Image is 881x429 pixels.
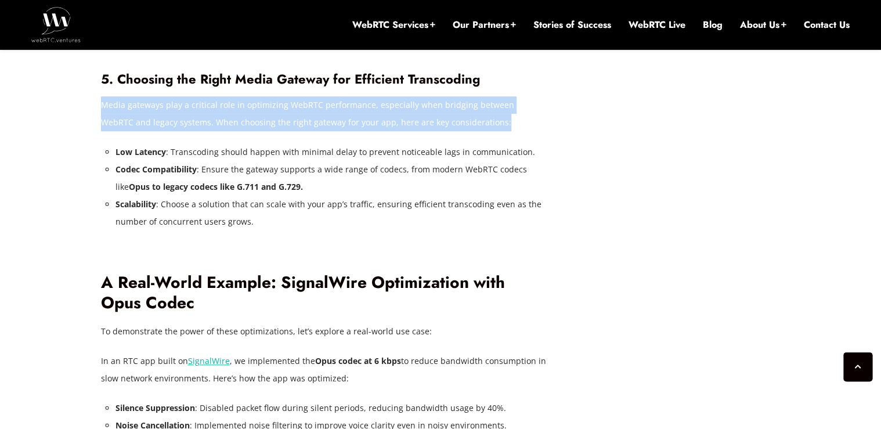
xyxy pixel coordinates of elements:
h3: 5. Choosing the Right Media Gateway for Efficient Transcoding [101,71,548,87]
strong: Opus to legacy codecs like G.711 and G.729. [129,181,303,192]
h2: A Real-World Example: SignalWire Optimization with Opus Codec [101,273,548,313]
img: WebRTC.ventures [31,7,81,42]
li: : Transcoding should happen with minimal delay to prevent noticeable lags in communication. [115,143,548,161]
li: : Ensure the gateway supports a wide range of codecs, from modern WebRTC codecs like [115,161,548,196]
strong: Scalability [115,199,156,210]
strong: Codec Compatibility [115,164,197,175]
a: Contact Us [804,19,850,31]
p: To demonstrate the power of these optimizations, let’s explore a real-world use case: [101,323,548,340]
a: About Us [740,19,786,31]
p: Media gateways play a critical role in optimizing WebRTC performance, especially when bridging be... [101,96,548,131]
a: SignalWire [188,355,230,366]
a: Stories of Success [533,19,611,31]
a: Blog [703,19,723,31]
a: Our Partners [453,19,516,31]
a: WebRTC Services [352,19,435,31]
p: In an RTC app built on , we implemented the to reduce bandwidth consumption in slow network envir... [101,352,548,387]
strong: Opus codec at 6 kbps [315,355,401,366]
a: WebRTC Live [629,19,685,31]
strong: Silence Suppression [115,402,195,413]
strong: Low Latency [115,146,166,157]
li: : Choose a solution that can scale with your app’s traffic, ensuring efficient transcoding even a... [115,196,548,230]
li: : Disabled packet flow during silent periods, reducing bandwidth usage by 40%. [115,399,548,417]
